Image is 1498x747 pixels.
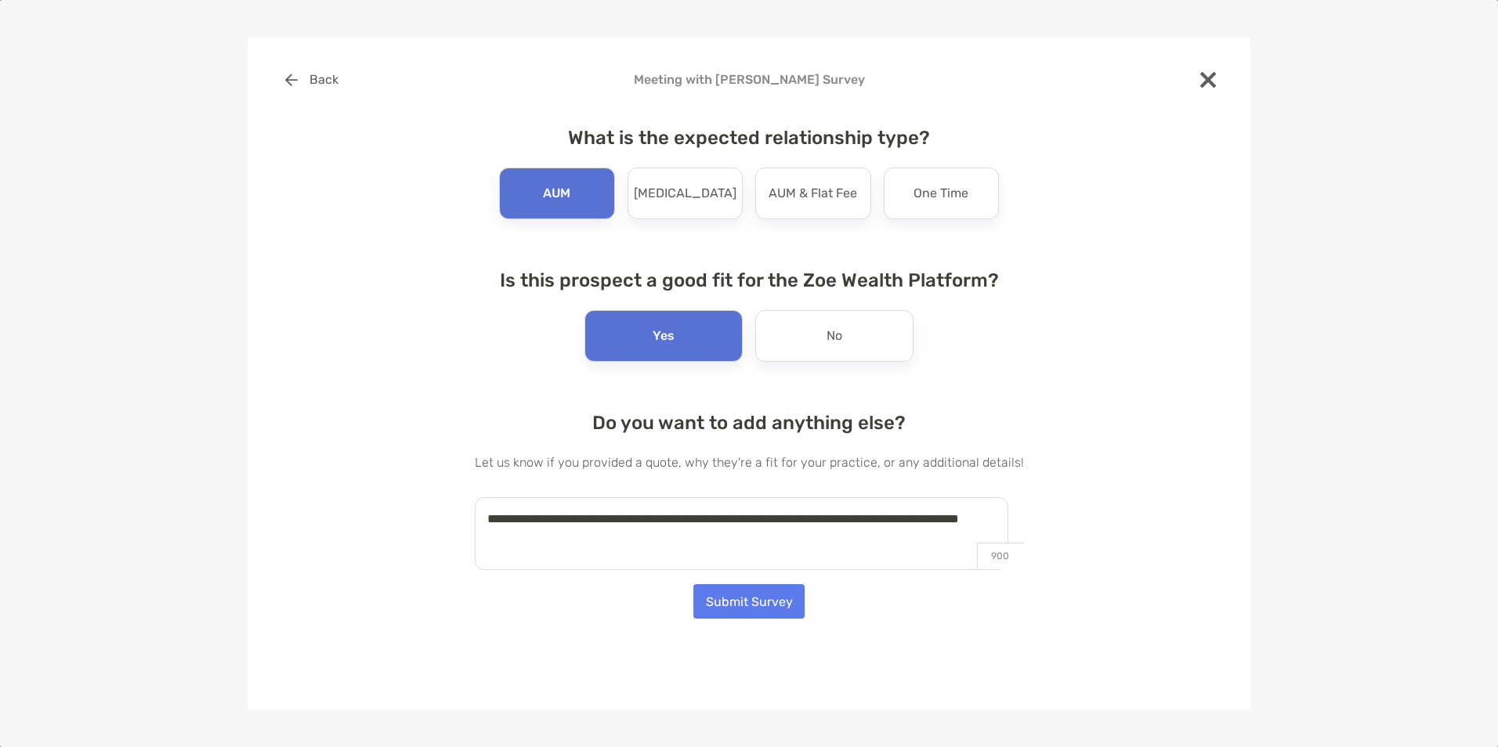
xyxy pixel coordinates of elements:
[475,453,1024,472] p: Let us know if you provided a quote, why they're a fit for your practice, or any additional details!
[769,181,857,206] p: AUM & Flat Fee
[693,584,805,619] button: Submit Survey
[1200,72,1216,88] img: close modal
[543,181,570,206] p: AUM
[475,269,1024,291] h4: Is this prospect a good fit for the Zoe Wealth Platform?
[475,412,1024,434] h4: Do you want to add anything else?
[977,543,1023,569] p: 900
[634,181,736,206] p: [MEDICAL_DATA]
[273,72,1225,87] h4: Meeting with [PERSON_NAME] Survey
[285,74,298,86] img: button icon
[273,63,350,97] button: Back
[653,323,675,348] p: Yes
[475,127,1024,149] h4: What is the expected relationship type?
[827,323,842,348] p: No
[914,181,968,206] p: One Time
